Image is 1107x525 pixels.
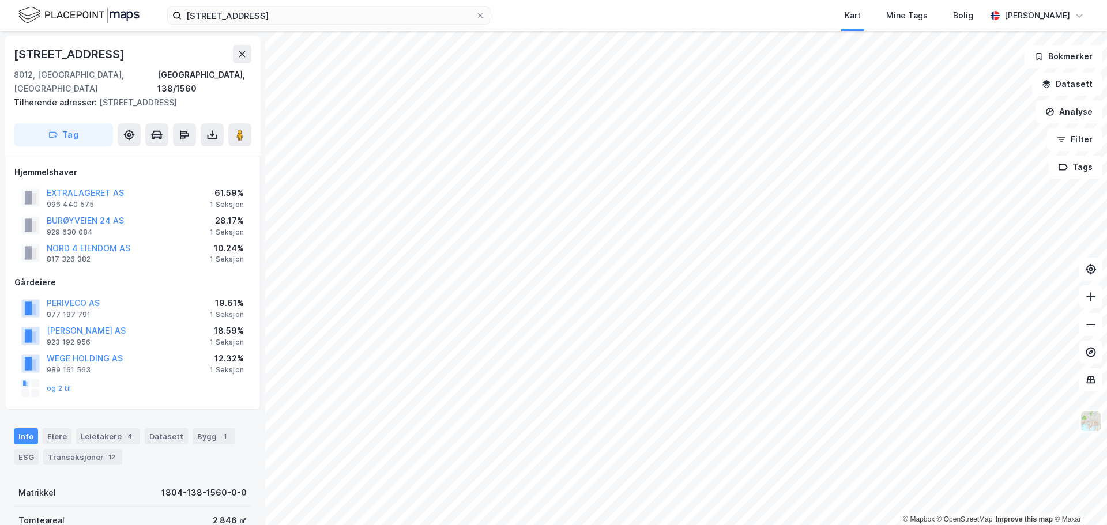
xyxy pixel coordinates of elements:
div: Bygg [193,428,235,444]
div: Datasett [145,428,188,444]
div: 817 326 382 [47,255,91,264]
div: [GEOGRAPHIC_DATA], 138/1560 [157,68,251,96]
button: Datasett [1032,73,1102,96]
a: OpenStreetMap [937,515,993,523]
div: 1 Seksjon [210,310,244,319]
button: Analyse [1036,100,1102,123]
div: Mine Tags [886,9,928,22]
div: 996 440 575 [47,200,94,209]
div: 28.17% [210,214,244,228]
div: 8012, [GEOGRAPHIC_DATA], [GEOGRAPHIC_DATA] [14,68,157,96]
div: 1 Seksjon [210,365,244,375]
div: Bolig [953,9,973,22]
span: Tilhørende adresser: [14,97,99,107]
iframe: Chat Widget [1049,470,1107,525]
div: Hjemmelshaver [14,165,251,179]
a: Mapbox [903,515,935,523]
div: [STREET_ADDRESS] [14,96,242,109]
a: Improve this map [996,515,1053,523]
input: Søk på adresse, matrikkel, gårdeiere, leietakere eller personer [182,7,476,24]
div: 929 630 084 [47,228,93,237]
div: Matrikkel [18,486,56,500]
div: 19.61% [210,296,244,310]
div: Eiere [43,428,71,444]
div: Info [14,428,38,444]
div: ESG [14,449,39,465]
div: 1 Seksjon [210,255,244,264]
div: Kontrollprogram for chat [1049,470,1107,525]
button: Tags [1049,156,1102,179]
button: Bokmerker [1025,45,1102,68]
div: 977 197 791 [47,310,91,319]
img: logo.f888ab2527a4732fd821a326f86c7f29.svg [18,5,140,25]
img: Z [1080,410,1102,432]
div: Leietakere [76,428,140,444]
div: 4 [124,430,135,442]
div: 1 [219,430,231,442]
div: 923 192 956 [47,338,91,347]
div: 12.32% [210,352,244,365]
div: 12 [106,451,118,463]
div: 1 Seksjon [210,200,244,209]
button: Filter [1047,128,1102,151]
div: 18.59% [210,324,244,338]
div: [PERSON_NAME] [1004,9,1070,22]
div: Transaksjoner [43,449,122,465]
div: 989 161 563 [47,365,91,375]
div: 1 Seksjon [210,338,244,347]
div: [STREET_ADDRESS] [14,45,127,63]
div: 1 Seksjon [210,228,244,237]
div: Gårdeiere [14,275,251,289]
div: 10.24% [210,241,244,255]
div: 61.59% [210,186,244,200]
button: Tag [14,123,113,146]
div: Kart [845,9,861,22]
div: 1804-138-1560-0-0 [161,486,247,500]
